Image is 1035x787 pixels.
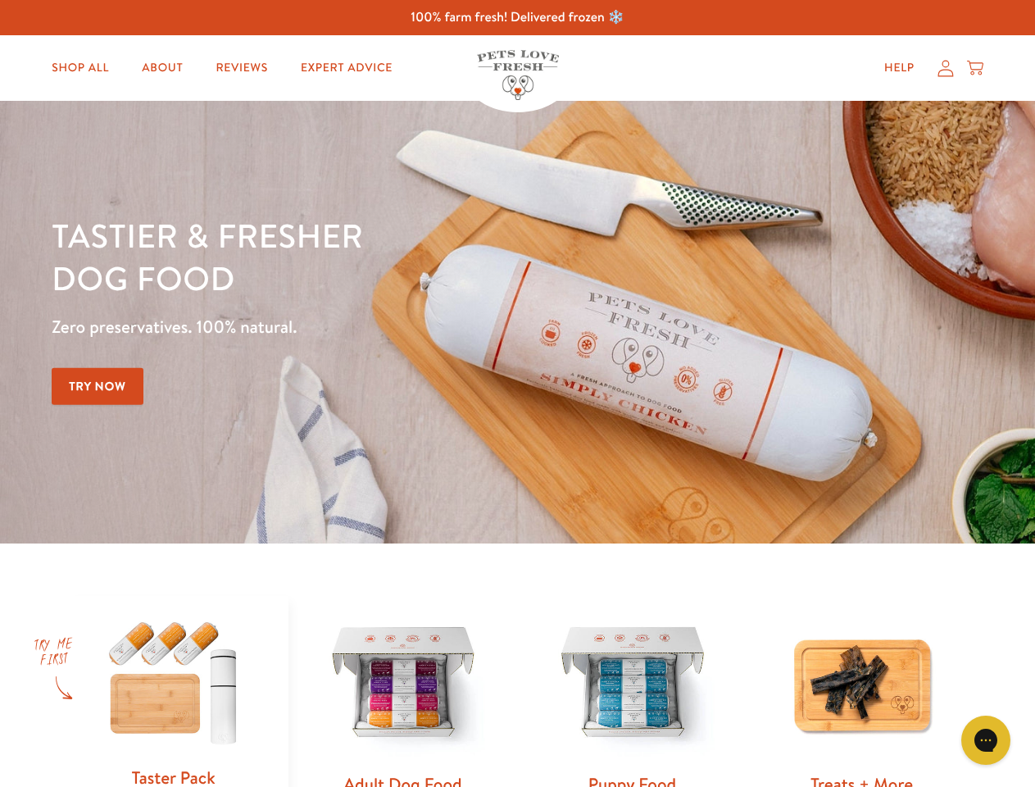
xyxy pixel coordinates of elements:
[953,710,1019,771] iframe: Gorgias live chat messenger
[288,52,406,84] a: Expert Advice
[202,52,280,84] a: Reviews
[129,52,196,84] a: About
[39,52,122,84] a: Shop All
[52,214,673,299] h1: Tastier & fresher dog food
[52,368,143,405] a: Try Now
[871,52,928,84] a: Help
[52,312,673,342] p: Zero preservatives. 100% natural.
[477,50,559,100] img: Pets Love Fresh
